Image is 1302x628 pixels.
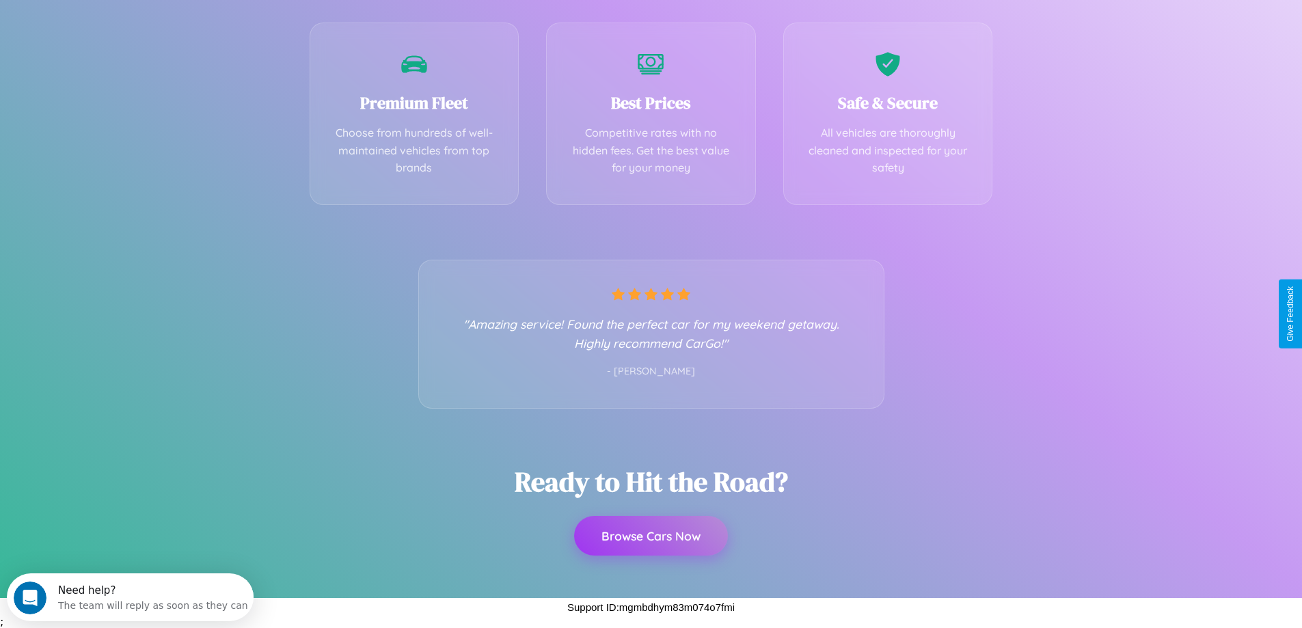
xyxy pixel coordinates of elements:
[567,124,735,177] p: Competitive rates with no hidden fees. Get the best value for your money
[567,598,735,616] p: Support ID: mgmbdhym83m074o7fmi
[804,124,972,177] p: All vehicles are thoroughly cleaned and inspected for your safety
[515,463,788,500] h2: Ready to Hit the Road?
[51,23,241,37] div: The team will reply as soon as they can
[1286,286,1295,342] div: Give Feedback
[14,582,46,614] iframe: Intercom live chat
[804,92,972,114] h3: Safe & Secure
[446,314,856,353] p: "Amazing service! Found the perfect car for my weekend getaway. Highly recommend CarGo!"
[567,92,735,114] h3: Best Prices
[7,573,254,621] iframe: Intercom live chat discovery launcher
[331,92,498,114] h3: Premium Fleet
[331,124,498,177] p: Choose from hundreds of well-maintained vehicles from top brands
[574,516,728,556] button: Browse Cars Now
[51,12,241,23] div: Need help?
[446,363,856,381] p: - [PERSON_NAME]
[5,5,254,43] div: Open Intercom Messenger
